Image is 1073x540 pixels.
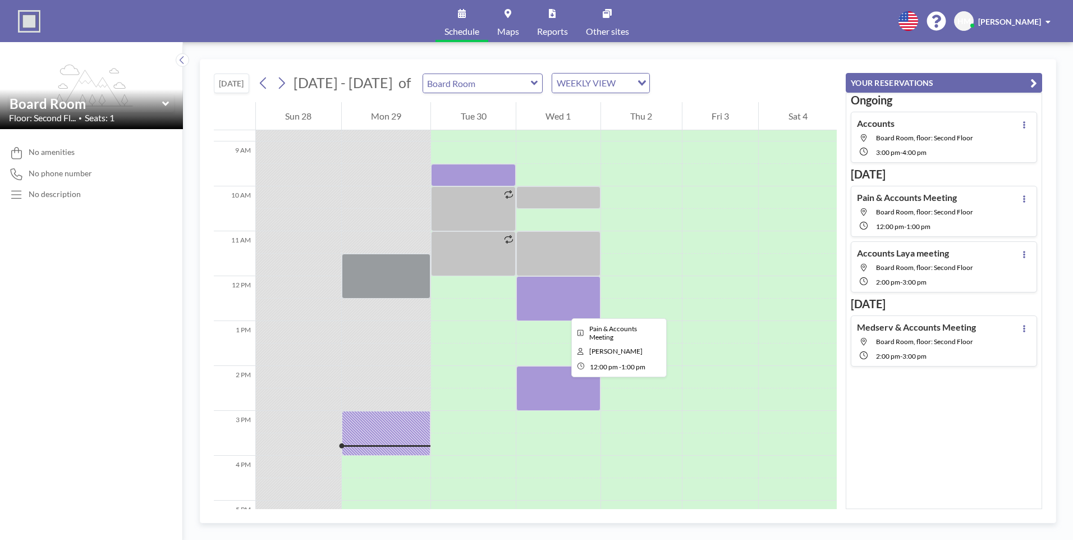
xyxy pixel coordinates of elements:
span: No phone number [29,168,92,179]
span: [DATE] - [DATE] [294,74,393,91]
span: Floor: Second Fl... [9,112,76,123]
span: Seats: 1 [85,112,114,123]
span: Board Room, floor: Second Floor [876,134,973,142]
div: Mon 29 [342,102,431,130]
span: [PERSON_NAME] [978,17,1041,26]
h3: Ongoing [851,93,1037,107]
span: 3:00 PM [902,278,927,286]
span: - [900,352,902,360]
h4: Pain & Accounts Meeting [857,192,957,203]
div: Sun 28 [256,102,341,130]
span: - [900,278,902,286]
button: [DATE] [214,74,249,93]
div: Tue 30 [431,102,516,130]
div: Thu 2 [601,102,682,130]
span: - [619,363,621,371]
div: 11 AM [214,231,255,276]
h4: Medserv & Accounts Meeting [857,322,976,333]
span: 2:00 PM [876,278,900,286]
img: organization-logo [18,10,40,33]
div: No description [29,189,81,199]
div: 4 PM [214,456,255,501]
span: Reports [537,27,568,36]
h4: Accounts Laya meeting [857,248,949,259]
span: Board Room, floor: Second Floor [876,208,973,216]
h3: [DATE] [851,167,1037,181]
input: Board Room [423,74,531,93]
span: 1:00 PM [621,363,645,371]
span: Pain & Accounts Meeting [589,324,637,341]
span: Hollie McMahon [589,347,643,355]
span: 1:00 PM [906,222,930,231]
div: 3 PM [214,411,255,456]
h4: Accounts [857,118,895,129]
span: HM [957,16,971,26]
span: - [904,222,906,231]
span: 4:00 PM [902,148,927,157]
span: Board Room, floor: Second Floor [876,263,973,272]
span: No amenities [29,147,75,157]
div: 10 AM [214,186,255,231]
span: 3:00 PM [902,352,927,360]
span: 12:00 PM [590,363,618,371]
div: 12 PM [214,276,255,321]
span: of [398,74,411,91]
div: Wed 1 [516,102,600,130]
h3: [DATE] [851,297,1037,311]
span: Schedule [444,27,479,36]
div: Sat 4 [759,102,837,130]
span: Maps [497,27,519,36]
input: Search for option [619,76,631,90]
span: Other sites [586,27,629,36]
span: 2:00 PM [876,352,900,360]
span: - [900,148,902,157]
div: 9 AM [214,141,255,186]
span: • [79,115,82,122]
div: 2 PM [214,366,255,411]
span: 12:00 PM [876,222,904,231]
div: Fri 3 [682,102,759,130]
button: YOUR RESERVATIONS [846,73,1042,93]
div: 1 PM [214,321,255,366]
span: 3:00 PM [876,148,900,157]
span: Board Room, floor: Second Floor [876,337,973,346]
input: Board Room [10,95,162,112]
span: WEEKLY VIEW [554,76,618,90]
div: Search for option [552,74,649,93]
